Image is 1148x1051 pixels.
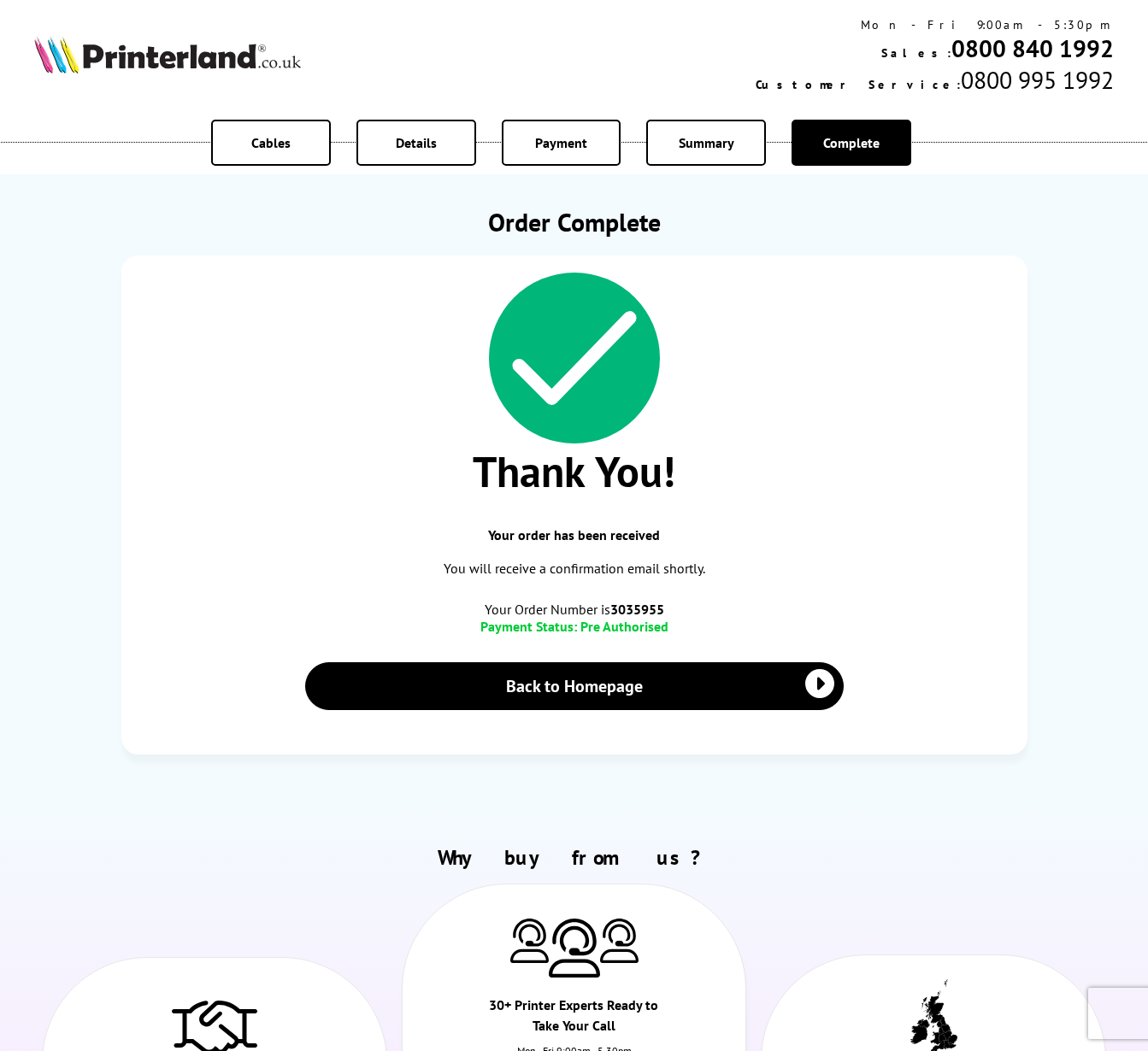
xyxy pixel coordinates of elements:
span: Thank You! [138,443,1010,499]
span: Summary [679,134,734,151]
p: You will receive a confirmation email shortly. [138,557,1010,580]
span: Pre Authorised [580,618,668,635]
span: Cables [251,134,291,151]
span: Complete [823,134,880,151]
img: Printerland Logo [34,36,301,73]
span: Your order has been received [138,526,1010,543]
a: 0800 840 1992 [951,32,1114,64]
img: Printer Experts [549,919,600,978]
h2: Why buy from us? [34,844,1113,871]
h1: Order Complete [121,205,1027,238]
span: Sales: [881,45,951,61]
img: Printer Experts [600,919,639,962]
span: Your Order Number is [138,601,1010,618]
div: Mon - Fri 9:00am - 5:30pm [756,17,1114,32]
span: Details [396,134,437,151]
span: Payment Status: [480,618,577,635]
span: Payment [535,134,587,151]
img: Printer Experts [510,919,549,962]
span: Customer Service: [756,77,961,92]
span: 0800 995 1992 [961,64,1114,96]
b: 3035955 [610,601,664,618]
a: Back to Homepage [305,662,844,710]
div: 30+ Printer Experts Ready to Take Your Call [488,995,660,1044]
